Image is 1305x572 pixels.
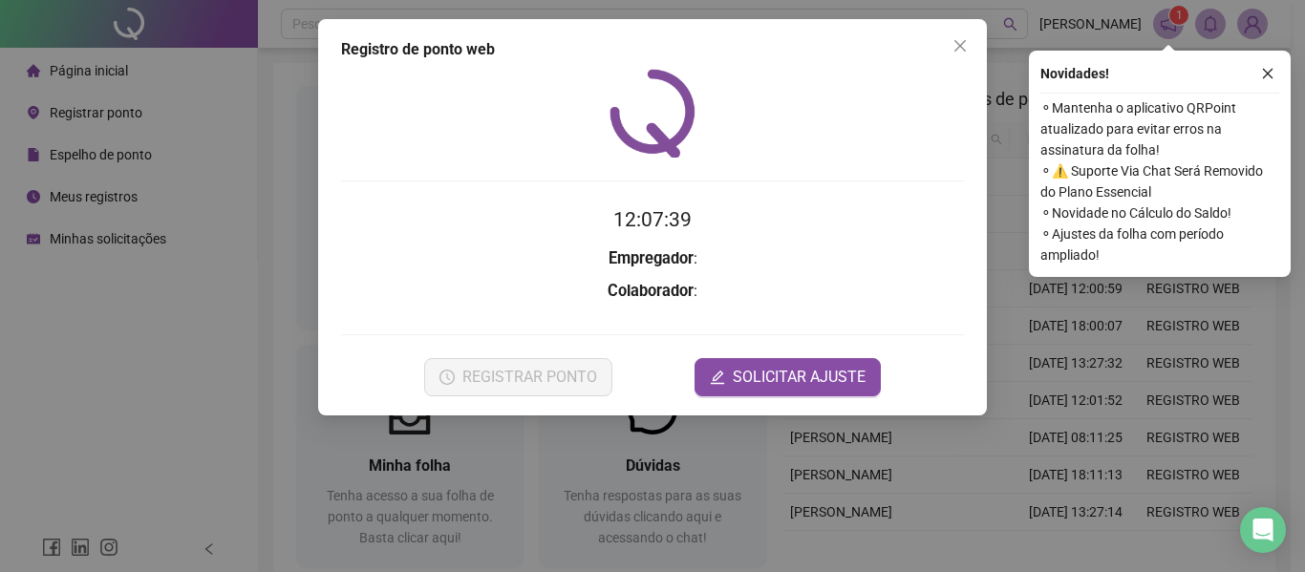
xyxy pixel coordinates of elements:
[945,31,975,61] button: Close
[695,358,881,396] button: editSOLICITAR AJUSTE
[613,208,692,231] time: 12:07:39
[341,38,964,61] div: Registro de ponto web
[608,282,694,300] strong: Colaborador
[1040,97,1279,160] span: ⚬ Mantenha o aplicativo QRPoint atualizado para evitar erros na assinatura da folha!
[424,358,612,396] button: REGISTRAR PONTO
[733,366,866,389] span: SOLICITAR AJUSTE
[1040,202,1279,223] span: ⚬ Novidade no Cálculo do Saldo!
[610,69,695,158] img: QRPoint
[341,246,964,271] h3: :
[1040,160,1279,202] span: ⚬ ⚠️ Suporte Via Chat Será Removido do Plano Essencial
[1240,507,1286,553] div: Open Intercom Messenger
[952,38,968,53] span: close
[1040,63,1109,84] span: Novidades !
[609,249,694,267] strong: Empregador
[341,279,964,304] h3: :
[1261,67,1274,80] span: close
[1040,223,1279,265] span: ⚬ Ajustes da folha com período ampliado!
[710,370,725,385] span: edit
